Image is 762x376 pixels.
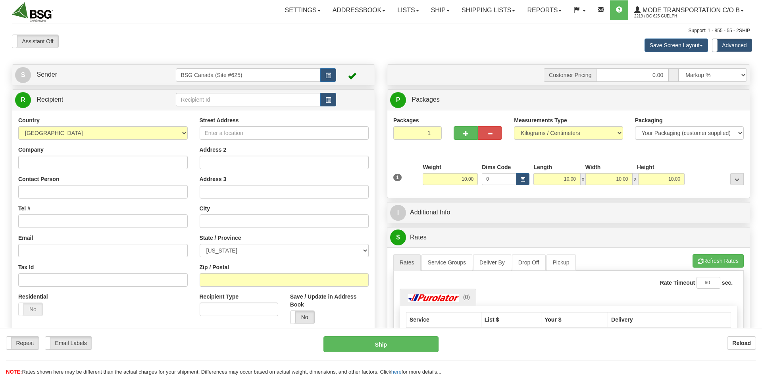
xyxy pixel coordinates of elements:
[456,0,521,20] a: Shipping lists
[200,293,239,301] label: Recipient Type
[482,163,511,171] label: Dims Code
[200,126,369,140] input: Enter a location
[546,254,576,271] a: Pickup
[744,147,761,228] iframe: chat widget
[391,369,402,375] a: here
[18,116,40,124] label: Country
[18,204,31,212] label: Tel #
[425,0,456,20] a: Ship
[660,279,695,287] label: Rate Timeout
[390,229,747,246] a: $Rates
[633,173,638,185] span: x
[393,174,402,181] span: 1
[12,2,53,22] img: logo2219.jpg
[732,340,751,346] b: Reload
[393,254,421,271] a: Rates
[641,7,740,13] span: Mode Transportation c/o B
[391,0,425,20] a: Lists
[628,0,750,20] a: Mode Transportation c/o B 2219 / DC 625 Guelph
[37,96,63,103] span: Recipient
[15,92,31,108] span: R
[200,116,239,124] label: Street Address
[541,312,608,327] th: Your $
[390,92,747,108] a: P Packages
[727,336,756,350] button: Reload
[634,12,694,20] span: 2219 / DC 625 Guelph
[406,327,731,342] td: Receiver Zip Code is a mandatory field.The Receiver City is a mandatory field.
[585,163,601,171] label: Width
[6,337,39,349] label: Repeat
[45,337,92,349] label: Email Labels
[176,93,321,106] input: Recipient Id
[390,204,747,221] a: IAdditional Info
[463,294,470,300] span: (0)
[521,0,568,20] a: Reports
[423,163,441,171] label: Weight
[12,35,58,48] label: Assistant Off
[327,0,392,20] a: Addressbook
[18,234,33,242] label: Email
[18,293,48,301] label: Residential
[693,254,744,268] button: Refresh Rates
[390,92,406,108] span: P
[200,234,241,242] label: State / Province
[421,254,472,271] a: Service Groups
[390,229,406,245] span: $
[412,96,439,103] span: Packages
[544,68,596,82] span: Customer Pricing
[608,312,688,327] th: Delivery
[712,39,752,52] label: Advanced
[645,39,708,52] button: Save Screen Layout
[323,336,439,352] button: Ship
[730,173,744,185] div: ...
[37,71,57,78] span: Sender
[6,369,22,375] span: NOTE:
[200,175,227,183] label: Address 3
[279,0,327,20] a: Settings
[406,294,462,302] img: Purolator
[18,263,34,271] label: Tax Id
[473,254,511,271] a: Deliver By
[722,279,733,287] label: sec.
[533,163,552,171] label: Length
[15,67,31,83] span: S
[176,68,321,82] input: Sender Id
[635,116,663,124] label: Packaging
[200,146,227,154] label: Address 2
[393,116,419,124] label: Packages
[390,205,406,221] span: I
[12,27,750,34] div: Support: 1 - 855 - 55 - 2SHIP
[19,303,42,316] label: No
[15,67,176,83] a: S Sender
[200,263,229,271] label: Zip / Postal
[580,173,586,185] span: x
[200,204,210,212] label: City
[291,311,314,324] label: No
[406,312,481,327] th: Service
[512,254,546,271] a: Drop Off
[481,312,541,327] th: List $
[290,293,369,309] label: Save / Update in Address Book
[18,146,44,154] label: Company
[15,92,158,108] a: R Recipient
[637,163,654,171] label: Height
[18,175,59,183] label: Contact Person
[514,116,567,124] label: Measurements Type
